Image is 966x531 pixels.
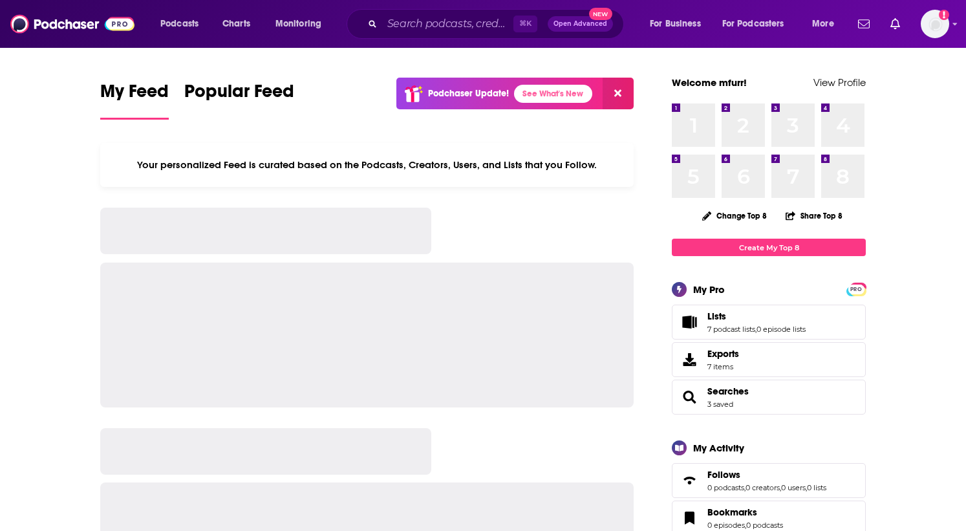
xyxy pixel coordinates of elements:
[676,313,702,331] a: Lists
[672,305,866,340] span: Lists
[707,400,733,409] a: 3 saved
[921,10,949,38] button: Show profile menu
[707,385,749,397] a: Searches
[853,13,875,35] a: Show notifications dropdown
[714,14,803,34] button: open menu
[785,203,843,228] button: Share Top 8
[672,342,866,377] a: Exports
[676,471,702,490] a: Follows
[707,506,757,518] span: Bookmarks
[939,10,949,20] svg: Add a profile image
[672,380,866,415] span: Searches
[780,483,781,492] span: ,
[744,483,746,492] span: ,
[650,15,701,33] span: For Business
[707,310,726,322] span: Lists
[806,483,807,492] span: ,
[513,16,537,32] span: ⌘ K
[707,310,806,322] a: Lists
[382,14,513,34] input: Search podcasts, credits, & more...
[672,239,866,256] a: Create My Top 8
[757,325,806,334] a: 0 episode lists
[746,521,783,530] a: 0 podcasts
[707,469,740,481] span: Follows
[676,509,702,527] a: Bookmarks
[693,283,725,296] div: My Pro
[10,12,134,36] img: Podchaser - Follow, Share and Rate Podcasts
[160,15,199,33] span: Podcasts
[781,483,806,492] a: 0 users
[553,21,607,27] span: Open Advanced
[184,80,294,110] span: Popular Feed
[813,76,866,89] a: View Profile
[676,388,702,406] a: Searches
[428,88,509,99] p: Podchaser Update!
[746,483,780,492] a: 0 creators
[548,16,613,32] button: Open AdvancedNew
[672,76,747,89] a: Welcome mfurr!
[707,348,739,360] span: Exports
[266,14,338,34] button: open menu
[694,208,775,224] button: Change Top 8
[359,9,636,39] div: Search podcasts, credits, & more...
[275,15,321,33] span: Monitoring
[151,14,215,34] button: open menu
[707,469,826,481] a: Follows
[755,325,757,334] span: ,
[222,15,250,33] span: Charts
[707,483,744,492] a: 0 podcasts
[100,80,169,110] span: My Feed
[100,143,634,187] div: Your personalized Feed is curated based on the Podcasts, Creators, Users, and Lists that you Follow.
[807,483,826,492] a: 0 lists
[641,14,717,34] button: open menu
[745,521,746,530] span: ,
[184,80,294,120] a: Popular Feed
[676,351,702,369] span: Exports
[707,506,783,518] a: Bookmarks
[589,8,612,20] span: New
[214,14,258,34] a: Charts
[848,285,864,294] span: PRO
[848,284,864,294] a: PRO
[707,325,755,334] a: 7 podcast lists
[921,10,949,38] span: Logged in as mfurr
[514,85,592,103] a: See What's New
[707,362,739,371] span: 7 items
[885,13,905,35] a: Show notifications dropdown
[812,15,834,33] span: More
[100,80,169,120] a: My Feed
[921,10,949,38] img: User Profile
[803,14,850,34] button: open menu
[693,442,744,454] div: My Activity
[707,521,745,530] a: 0 episodes
[672,463,866,498] span: Follows
[722,15,784,33] span: For Podcasters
